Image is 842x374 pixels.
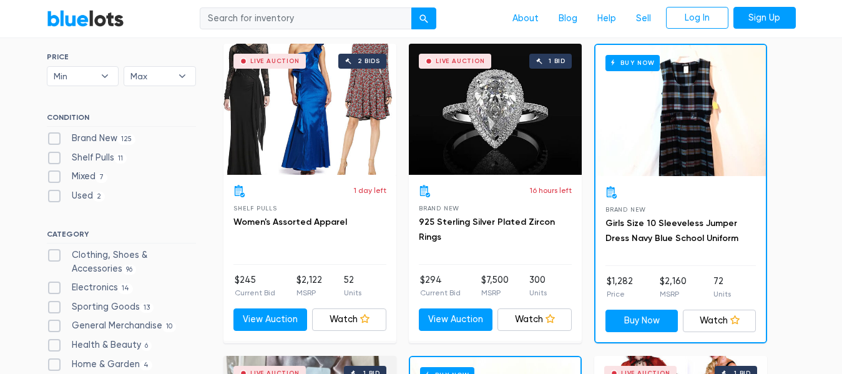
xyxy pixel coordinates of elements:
p: Units [529,287,547,298]
label: Brand New [47,132,136,145]
span: Brand New [605,206,646,213]
li: $1,282 [607,275,633,300]
label: Used [47,189,105,203]
li: 52 [344,273,361,298]
p: MSRP [660,288,687,300]
a: Buy Now [605,310,678,332]
p: MSRP [481,287,509,298]
label: Home & Garden [47,358,153,372]
div: Live Auction [250,58,300,64]
p: Price [607,288,633,300]
a: Buy Now [595,45,766,176]
span: 2 [93,192,105,202]
p: Current Bid [235,287,275,298]
label: Electronics [47,281,134,295]
li: $245 [235,273,275,298]
h6: PRICE [47,52,196,61]
span: 10 [162,322,177,332]
p: MSRP [296,287,322,298]
a: About [502,7,549,31]
li: $7,500 [481,273,509,298]
h6: Buy Now [605,55,660,71]
a: View Auction [419,308,493,331]
a: Watch [312,308,386,331]
a: View Auction [233,308,308,331]
a: Watch [497,308,572,331]
li: 300 [529,273,547,298]
span: 11 [114,154,127,164]
b: ▾ [169,67,195,86]
span: 13 [140,303,154,313]
li: $2,122 [296,273,322,298]
span: 4 [140,360,153,370]
p: Current Bid [420,287,461,298]
span: 96 [122,265,137,275]
input: Search for inventory [200,7,412,30]
a: 925 Sterling Silver Plated Zircon Rings [419,217,555,242]
label: Health & Beauty [47,338,152,352]
a: Watch [683,310,756,332]
h6: CONDITION [47,113,196,127]
span: 14 [118,283,134,293]
p: 16 hours left [530,185,572,196]
p: Units [344,287,361,298]
span: Min [54,67,95,86]
a: Log In [666,7,728,29]
a: Blog [549,7,587,31]
span: 6 [141,341,152,351]
label: Sporting Goods [47,300,154,314]
a: Sell [626,7,661,31]
p: Units [713,288,731,300]
label: Mixed [47,170,108,184]
span: 7 [95,173,108,183]
span: Shelf Pulls [233,205,277,212]
h6: CATEGORY [47,230,196,244]
span: Max [130,67,172,86]
li: 72 [713,275,731,300]
div: Live Auction [436,58,485,64]
label: Shelf Pulls [47,151,127,165]
li: $2,160 [660,275,687,300]
div: 2 bids [358,58,380,64]
a: BlueLots [47,9,124,27]
a: Help [587,7,626,31]
b: ▾ [92,67,118,86]
span: 125 [117,134,136,144]
div: 1 bid [549,58,565,64]
a: Women's Assorted Apparel [233,217,347,227]
a: Live Auction 2 bids [223,44,396,175]
label: Clothing, Shoes & Accessories [47,249,196,275]
label: General Merchandise [47,319,177,333]
a: Sign Up [733,7,796,29]
span: Brand New [419,205,459,212]
li: $294 [420,273,461,298]
a: Girls Size 10 Sleeveless Jumper Dress Navy Blue School Uniform [605,218,738,244]
a: Live Auction 1 bid [409,44,582,175]
p: 1 day left [354,185,386,196]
